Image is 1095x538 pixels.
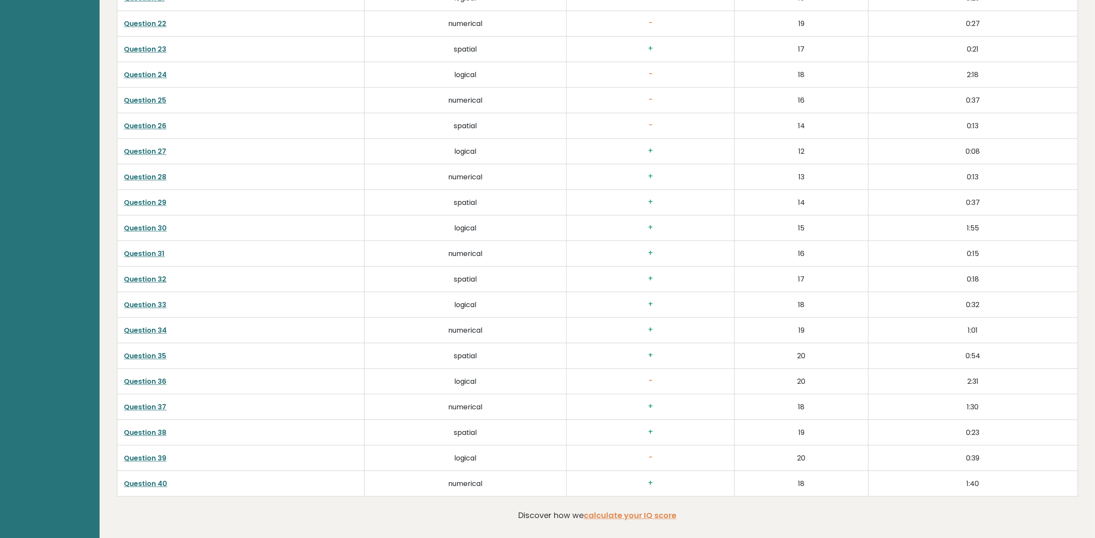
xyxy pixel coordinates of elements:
h3: + [574,351,727,360]
td: 16 [734,88,868,113]
td: logical [364,215,566,241]
a: Question 30 [124,223,167,233]
a: Question 28 [124,172,167,182]
h3: + [574,479,727,488]
td: 0:23 [868,420,1078,445]
td: spatial [364,343,566,369]
a: Question 39 [124,453,167,463]
td: 2:18 [868,62,1078,88]
h3: + [574,172,727,181]
a: Question 23 [124,44,167,54]
a: Question 37 [124,402,167,412]
td: spatial [364,420,566,445]
td: 19 [734,318,868,343]
h3: + [574,300,727,309]
a: Question 33 [124,300,167,310]
td: spatial [364,266,566,292]
td: 0:32 [868,292,1078,318]
h3: + [574,44,727,53]
td: 18 [734,394,868,420]
td: 13 [734,164,868,190]
td: 18 [734,471,868,496]
a: Question 26 [124,121,167,131]
td: numerical [364,471,566,496]
td: 2:31 [868,369,1078,394]
td: logical [364,445,566,471]
td: spatial [364,36,566,62]
a: Question 29 [124,198,167,207]
td: 0:37 [868,190,1078,215]
td: 18 [734,62,868,88]
a: Question 40 [124,479,168,489]
td: 15 [734,215,868,241]
td: spatial [364,113,566,139]
h3: + [574,402,727,411]
a: Question 36 [124,376,167,386]
td: 12 [734,139,868,164]
td: 0:21 [868,36,1078,62]
td: 14 [734,190,868,215]
h3: - [574,376,727,386]
a: Question 25 [124,95,167,105]
td: 17 [734,266,868,292]
a: Question 31 [124,249,165,259]
td: logical [364,292,566,318]
td: 0:08 [868,139,1078,164]
a: Question 35 [124,351,167,361]
td: 20 [734,445,868,471]
td: logical [364,369,566,394]
h3: + [574,325,727,334]
a: Question 34 [124,325,167,335]
td: 0:18 [868,266,1078,292]
a: Question 38 [124,428,167,438]
td: logical [364,139,566,164]
td: 0:37 [868,88,1078,113]
a: Question 22 [124,19,167,29]
h3: + [574,146,727,156]
td: 20 [734,343,868,369]
td: 14 [734,113,868,139]
td: 16 [734,241,868,266]
h3: + [574,249,727,258]
td: 0:54 [868,343,1078,369]
td: 0:27 [868,11,1078,36]
td: numerical [364,241,566,266]
td: 1:30 [868,394,1078,420]
td: spatial [364,190,566,215]
td: 17 [734,36,868,62]
td: numerical [364,11,566,36]
h3: - [574,19,727,28]
td: 0:39 [868,445,1078,471]
td: numerical [364,88,566,113]
td: numerical [364,318,566,343]
td: numerical [364,394,566,420]
p: Discover how we [518,509,676,521]
td: 18 [734,292,868,318]
a: Question 32 [124,274,167,284]
h3: + [574,274,727,283]
td: 0:13 [868,113,1078,139]
td: 19 [734,11,868,36]
a: Question 24 [124,70,167,80]
a: calculate your IQ score [584,510,676,521]
h3: + [574,198,727,207]
h3: + [574,428,727,437]
h3: - [574,95,727,104]
h3: + [574,223,727,232]
td: 19 [734,420,868,445]
td: 1:01 [868,318,1078,343]
h3: - [574,70,727,79]
td: 0:15 [868,241,1078,266]
td: 1:40 [868,471,1078,496]
td: numerical [364,164,566,190]
h3: - [574,121,727,130]
td: logical [364,62,566,88]
a: Question 27 [124,146,167,156]
h3: - [574,453,727,462]
td: 0:13 [868,164,1078,190]
td: 20 [734,369,868,394]
td: 1:55 [868,215,1078,241]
